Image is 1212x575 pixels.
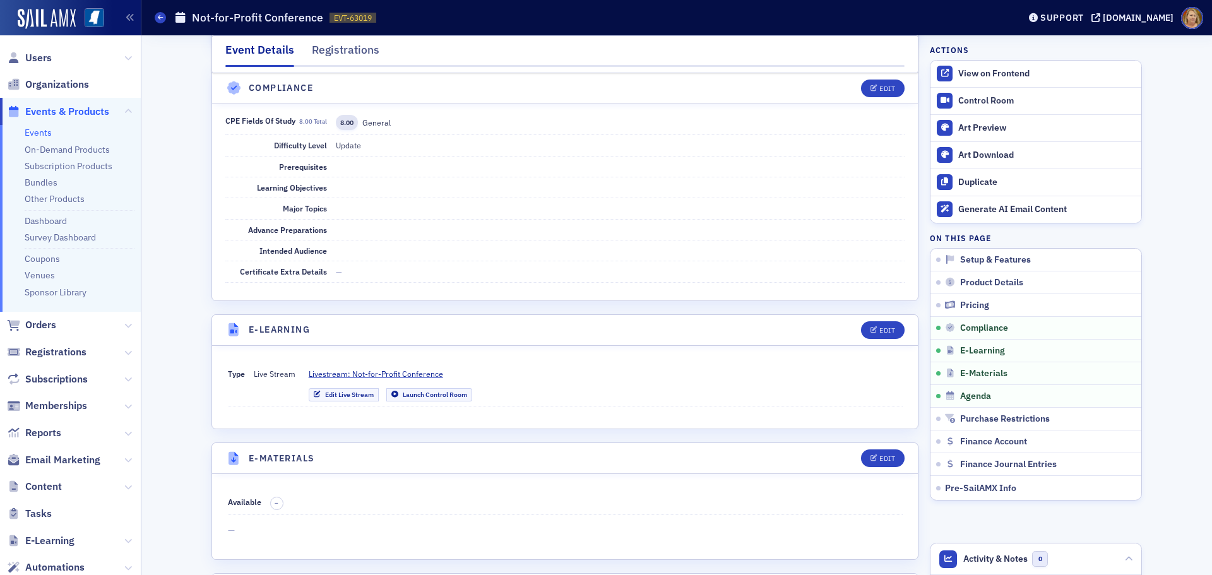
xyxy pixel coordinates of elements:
span: Tasks [25,507,52,521]
span: Orders [25,318,56,332]
a: Edit Live Stream [309,388,379,401]
span: Advance Preparations [248,225,327,235]
span: Events & Products [25,105,109,119]
a: Reports [7,426,61,440]
span: Intended Audience [259,246,327,256]
span: Live Stream [254,368,295,401]
span: Reports [25,426,61,440]
div: Control Room [958,95,1135,107]
a: Orders [7,318,56,332]
h1: Not-for-Profit Conference [192,10,323,25]
span: E-Materials [960,368,1007,379]
div: Edit [879,455,895,462]
span: – [275,499,278,507]
a: Livestream: Not-for-Profit Conference [309,368,472,379]
span: — [228,524,903,537]
a: Organizations [7,78,89,92]
span: Learning Objectives [257,182,327,193]
a: E-Learning [7,534,74,548]
span: E-Learning [960,345,1005,357]
a: Dashboard [25,215,67,227]
span: Content [25,480,62,494]
div: Art Download [958,150,1135,161]
button: Duplicate [930,169,1141,196]
a: Survey Dashboard [25,232,96,243]
button: Edit [861,321,905,339]
h4: E-Learning [249,323,310,336]
span: Prerequisites [279,162,327,172]
button: Generate AI Email Content [930,196,1141,223]
div: Edit [879,327,895,334]
span: Finance Account [960,436,1027,448]
button: Edit [861,449,905,467]
a: Subscription Products [25,160,112,172]
a: Sponsor Library [25,287,86,298]
a: Users [7,51,52,65]
a: Events [25,127,52,138]
div: Generate AI Email Content [958,204,1135,215]
a: View on Frontend [930,61,1141,87]
h4: Compliance [249,81,313,95]
span: Available [228,497,261,507]
span: Difficulty Level [274,140,327,150]
span: EVT-63019 [334,13,372,23]
span: Purchase Restrictions [960,413,1050,425]
img: SailAMX [18,9,76,29]
span: 8.00 total [299,117,327,126]
span: E-Learning [25,534,74,548]
span: Agenda [960,391,991,402]
div: Art Preview [958,122,1135,134]
div: [DOMAIN_NAME] [1103,12,1173,23]
div: Duplicate [958,177,1135,188]
span: Pricing [960,300,989,311]
img: SailAMX [85,8,104,28]
span: Setup & Features [960,254,1031,266]
a: Automations [7,560,85,574]
a: Venues [25,270,55,281]
a: Subscriptions [7,372,88,386]
a: Control Room [930,88,1141,114]
div: Support [1040,12,1084,23]
a: Other Products [25,193,85,205]
a: Events & Products [7,105,109,119]
span: Update [336,140,361,150]
a: Tasks [7,507,52,521]
div: Event Details [225,42,294,67]
span: Subscriptions [25,372,88,386]
div: Registrations [312,42,379,65]
a: Art Download [930,141,1141,169]
span: Product Details [960,277,1023,288]
span: Organizations [25,78,89,92]
a: View Homepage [76,8,104,30]
span: Compliance [960,323,1008,334]
span: 8.00 [336,115,358,131]
a: Bundles [25,177,57,188]
a: Content [7,480,62,494]
a: Memberships [7,399,87,413]
a: Coupons [25,253,60,264]
div: View on Frontend [958,68,1135,80]
h4: E-Materials [249,452,314,465]
span: CPE Fields of Study [225,116,326,126]
h4: Actions [930,44,969,56]
span: Memberships [25,399,87,413]
span: Activity & Notes [963,552,1028,566]
span: Automations [25,560,85,574]
span: Users [25,51,52,65]
a: On-Demand Products [25,144,110,155]
span: 0 [1032,551,1048,567]
span: Pre-SailAMX Info [945,482,1016,494]
a: Email Marketing [7,453,100,467]
span: Finance Journal Entries [960,459,1057,470]
span: Profile [1181,7,1203,29]
a: Launch Control Room [386,388,472,401]
button: [DOMAIN_NAME] [1091,13,1178,22]
span: Certificate Extra Details [240,266,327,276]
h4: On this page [930,232,1142,244]
span: Type [228,369,245,379]
a: Registrations [7,345,86,359]
span: — [336,266,342,276]
span: General [362,117,391,127]
div: Edit [879,85,895,92]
